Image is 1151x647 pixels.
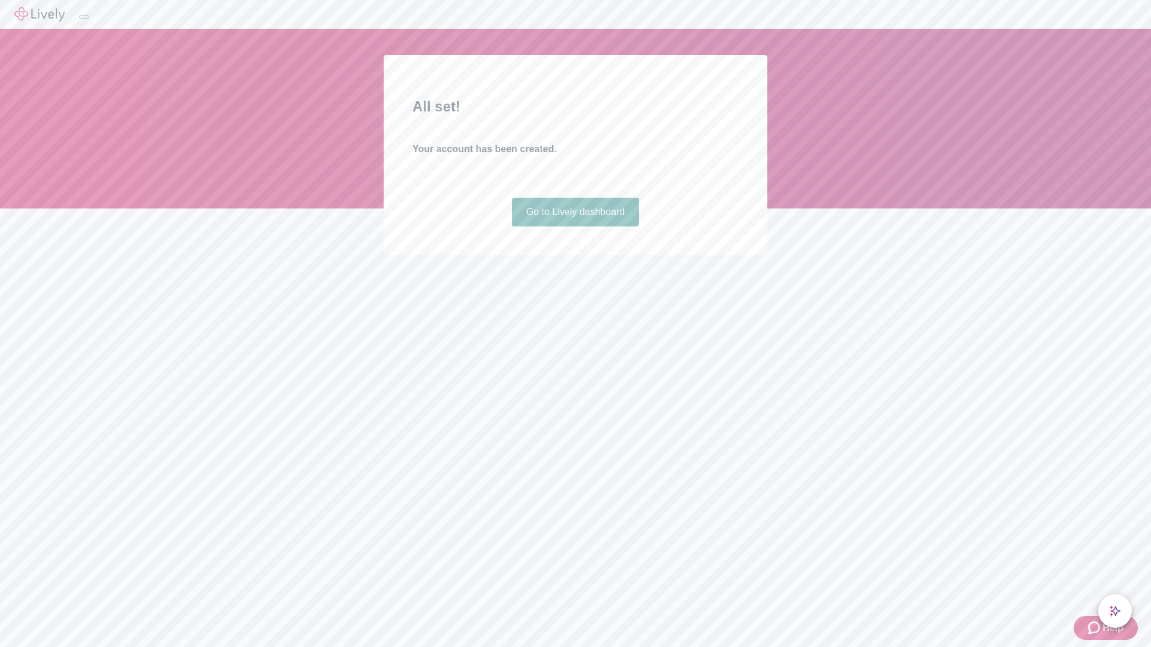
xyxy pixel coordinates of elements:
[14,7,65,22] img: Lively
[1088,621,1102,635] svg: Zendesk support icon
[412,96,739,117] h2: All set!
[1074,616,1138,640] button: Zendesk support iconHelp
[412,142,739,156] h4: Your account has been created.
[1102,621,1123,635] span: Help
[1109,605,1121,617] svg: Lively AI Assistant
[1098,594,1132,628] button: chat
[512,198,640,226] a: Go to Lively dashboard
[79,15,89,19] button: Log out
